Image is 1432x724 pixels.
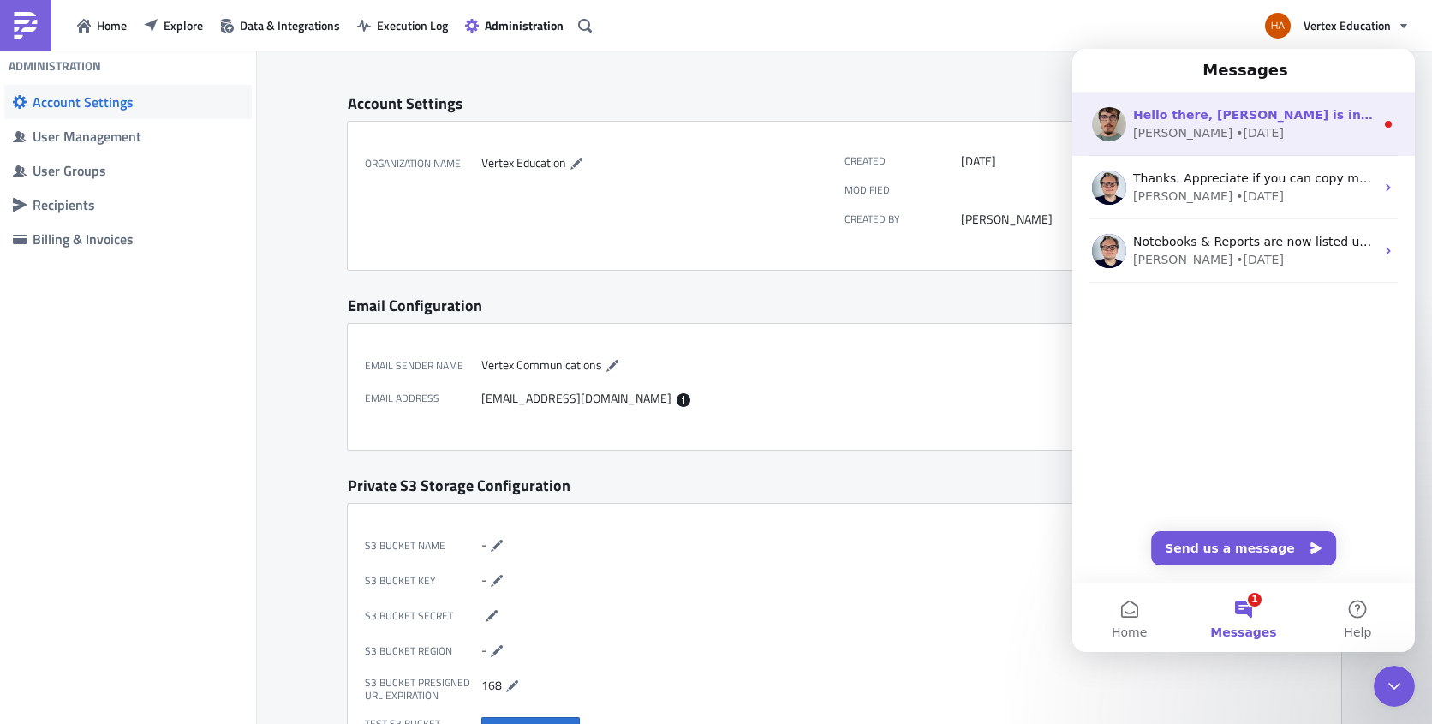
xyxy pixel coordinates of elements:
[961,153,996,169] time: 2023-08-28T10:17:00Z
[365,536,481,556] label: S3 Bucket Name
[1304,16,1391,34] span: Vertex Education
[12,12,39,39] img: PushMetrics
[164,75,212,93] div: • [DATE]
[844,183,961,196] label: Modified
[97,16,127,34] span: Home
[33,93,243,111] div: Account Settings
[33,196,243,213] div: Recipients
[79,482,264,517] button: Send us a message
[961,212,1316,227] div: [PERSON_NAME]
[164,16,203,34] span: Explore
[365,606,481,626] label: S3 Bucket Secret
[271,577,299,589] span: Help
[61,202,160,220] div: [PERSON_NAME]
[456,12,572,39] button: Administration
[61,139,160,157] div: [PERSON_NAME]
[481,391,836,407] div: [EMAIL_ADDRESS][DOMAIN_NAME]
[61,75,160,93] div: [PERSON_NAME]
[844,153,961,169] label: Created
[69,12,135,39] button: Home
[481,675,502,693] span: 168
[481,153,566,171] span: Vertex Education
[138,577,204,589] span: Messages
[33,128,243,145] div: User Management
[377,16,448,34] span: Execution Log
[481,355,602,373] span: Vertex Communications
[365,571,481,591] label: S3 Bucket Key
[9,58,101,74] h4: Administration
[365,153,481,174] label: Organization Name
[481,570,486,588] span: -
[481,535,486,553] span: -
[349,12,456,39] button: Execution Log
[212,12,349,39] button: Data & Integrations
[20,122,54,156] img: Profile image for Julian
[1255,7,1419,45] button: Vertex Education
[365,676,481,703] label: S3 Bucket Presigned URL expiration
[348,93,1341,113] div: Account Settings
[164,202,212,220] div: • [DATE]
[20,185,54,219] img: Profile image for Julian
[365,356,481,376] label: Email Sender Name
[365,641,481,661] label: S3 Bucket Region
[33,162,243,179] div: User Groups
[1374,666,1415,707] iframe: Intercom live chat
[164,139,212,157] div: • [DATE]
[33,230,243,248] div: Billing & Invoices
[114,535,228,603] button: Messages
[240,16,340,34] span: Data & Integrations
[39,577,75,589] span: Home
[348,476,1341,495] div: Private S3 Storage Configuration
[1072,49,1415,652] iframe: Intercom live chat
[61,123,1112,136] span: Thanks. Appreciate if you can copy me as well in the MS Teams integration question that [PERSON_N...
[135,12,212,39] button: Explore
[485,16,564,34] span: Administration
[844,212,961,227] label: Created by
[1263,11,1292,40] img: Avatar
[365,391,481,407] label: Email Address
[348,296,1341,315] div: Email Configuration
[229,535,343,603] button: Help
[481,640,486,658] span: -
